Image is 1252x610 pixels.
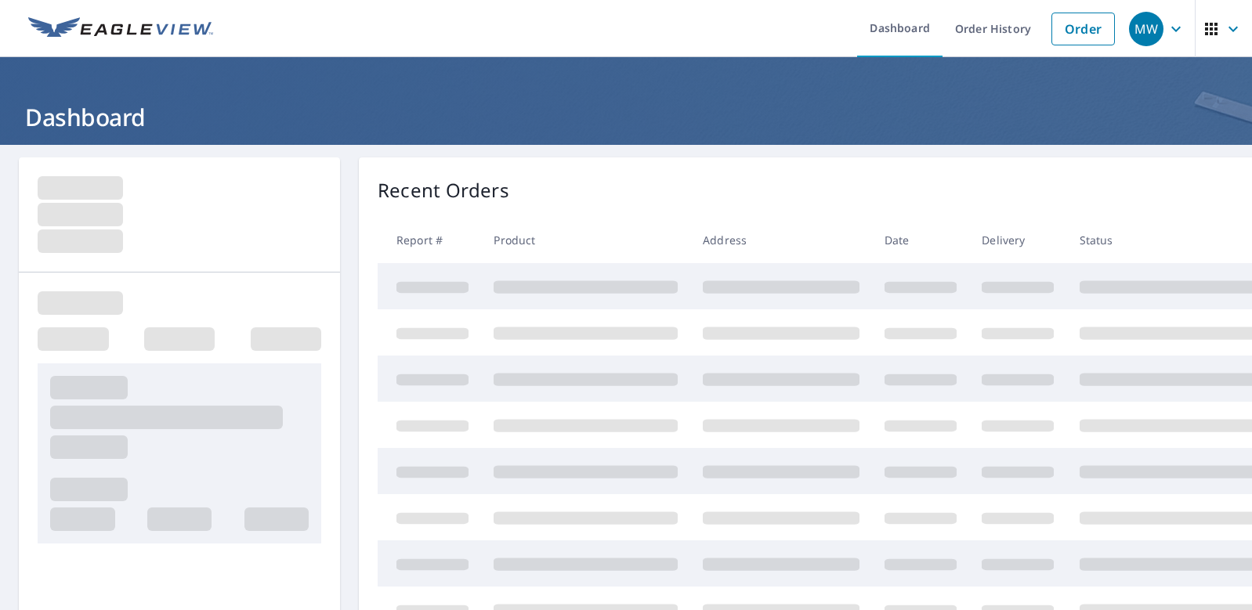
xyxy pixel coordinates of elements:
[690,217,872,263] th: Address
[1129,12,1163,46] div: MW
[19,101,1233,133] h1: Dashboard
[872,217,969,263] th: Date
[378,217,481,263] th: Report #
[481,217,690,263] th: Product
[28,17,213,41] img: EV Logo
[969,217,1066,263] th: Delivery
[1051,13,1115,45] a: Order
[378,176,509,204] p: Recent Orders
